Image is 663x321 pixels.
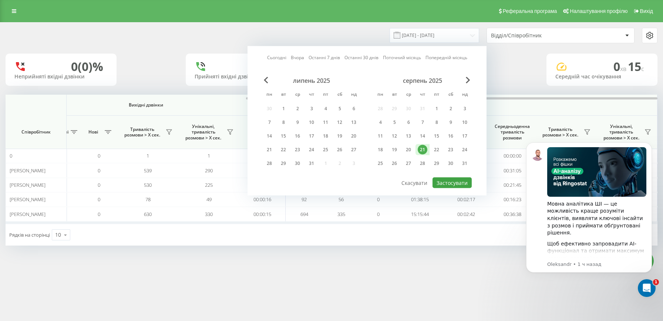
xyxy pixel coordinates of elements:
div: нд 13 лип 2025 р. [347,117,361,128]
abbr: четвер [306,89,317,101]
div: вт 5 серп 2025 р. [387,117,401,128]
div: 13 [404,131,413,141]
div: ср 13 серп 2025 р. [401,131,415,142]
div: сб 16 серп 2025 р. [444,131,458,142]
div: сб 19 лип 2025 р. [333,131,347,142]
span: Previous Month [264,77,268,84]
div: 16 [293,131,302,141]
div: пн 25 серп 2025 р. [373,158,387,169]
span: [PERSON_NAME] [10,167,46,174]
div: нд 3 серп 2025 р. [458,103,472,114]
span: 0 [377,211,380,217]
div: чт 10 лип 2025 р. [304,117,319,128]
span: Унікальні, тривалість розмови > Х сек. [182,124,225,141]
div: ср 6 серп 2025 р. [401,117,415,128]
td: 00:02:17 [443,192,489,207]
div: 0 (0)% [71,60,103,74]
span: Вихід [640,8,653,14]
abbr: середа [292,89,303,101]
div: 5 [335,104,344,114]
div: вт 8 лип 2025 р. [276,117,290,128]
abbr: вівторок [389,89,400,101]
abbr: четвер [417,89,428,101]
div: 27 [349,145,359,155]
div: 20 [404,145,413,155]
div: чт 31 лип 2025 р. [304,158,319,169]
div: 4 [321,104,330,114]
span: 530 [144,182,152,188]
td: 00:36:38 [489,207,535,221]
td: 00:00:00 [489,149,535,163]
div: вт 26 серп 2025 р. [387,158,401,169]
span: 630 [144,211,152,217]
div: чт 17 лип 2025 р. [304,131,319,142]
span: [PERSON_NAME] [10,211,46,217]
span: 0 [377,196,380,203]
div: вт 15 лип 2025 р. [276,131,290,142]
div: 26 [335,145,344,155]
span: 335 [337,211,345,217]
div: пт 4 лип 2025 р. [319,103,333,114]
div: 12 [335,118,344,127]
td: 00:02:42 [443,207,489,221]
div: 20 [349,131,359,141]
div: сб 12 лип 2025 р. [333,117,347,128]
div: 31 [307,159,316,168]
div: чт 28 серп 2025 р. [415,158,430,169]
div: чт 7 серп 2025 р. [415,117,430,128]
div: вт 19 серп 2025 р. [387,144,401,155]
span: 0 [10,152,12,159]
div: 28 [265,159,274,168]
span: 539 [144,167,152,174]
div: 22 [432,145,441,155]
a: Сьогодні [267,54,286,61]
div: пн 11 серп 2025 р. [373,131,387,142]
div: 15 [279,131,288,141]
div: 21 [418,145,427,155]
div: 24 [307,145,316,155]
a: Попередній місяць [425,54,467,61]
div: вт 1 лип 2025 р. [276,103,290,114]
div: вт 29 лип 2025 р. [276,158,290,169]
abbr: понеділок [264,89,275,101]
div: 6 [349,104,359,114]
div: 15 [432,131,441,141]
div: нд 6 лип 2025 р. [347,103,361,114]
td: 00:21:45 [489,178,535,192]
span: 0 [98,211,100,217]
span: 1 [147,152,149,159]
span: хв [620,65,628,73]
div: чт 14 серп 2025 р. [415,131,430,142]
span: Середній час очікування [245,126,280,138]
span: 78 [145,196,151,203]
div: нд 31 серп 2025 р. [458,158,472,169]
div: ср 2 лип 2025 р. [290,103,304,114]
div: 29 [279,159,288,168]
div: 18 [376,145,385,155]
span: 0 [98,182,100,188]
span: 694 [300,211,308,217]
div: пт 18 лип 2025 р. [319,131,333,142]
span: Нові [84,129,102,135]
span: 225 [205,182,213,188]
abbr: п’ятниця [431,89,442,101]
div: чт 21 серп 2025 р. [415,144,430,155]
span: Тривалість розмови > Х сек. [121,126,164,138]
abbr: неділя [348,89,359,101]
span: Середньоденна тривалість розмови [495,124,530,141]
div: 9 [293,118,302,127]
div: 22 [279,145,288,155]
div: 16 [446,131,455,141]
div: ср 20 серп 2025 р. [401,144,415,155]
div: 29 [432,159,441,168]
div: нд 24 серп 2025 р. [458,144,472,155]
td: 00:00:00 [239,149,286,163]
div: 24 [460,145,470,155]
a: Вчора [291,54,304,61]
div: липень 2025 [262,77,361,84]
div: пт 11 лип 2025 р. [319,117,333,128]
div: 13 [349,118,359,127]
